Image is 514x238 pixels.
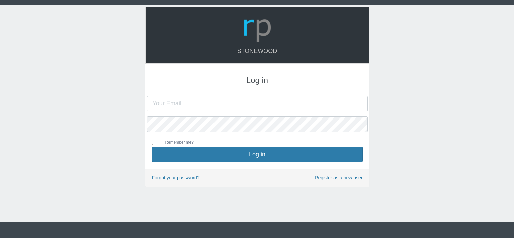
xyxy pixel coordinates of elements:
img: Logo [241,12,273,44]
a: Forgot your password? [152,175,200,180]
h4: Stonewood [152,48,362,55]
a: Register as a new user [315,174,362,182]
h3: Log in [152,76,363,85]
button: Log in [152,147,363,162]
input: Remember me? [152,141,156,145]
label: Remember me? [159,139,194,147]
input: Your Email [147,96,368,111]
